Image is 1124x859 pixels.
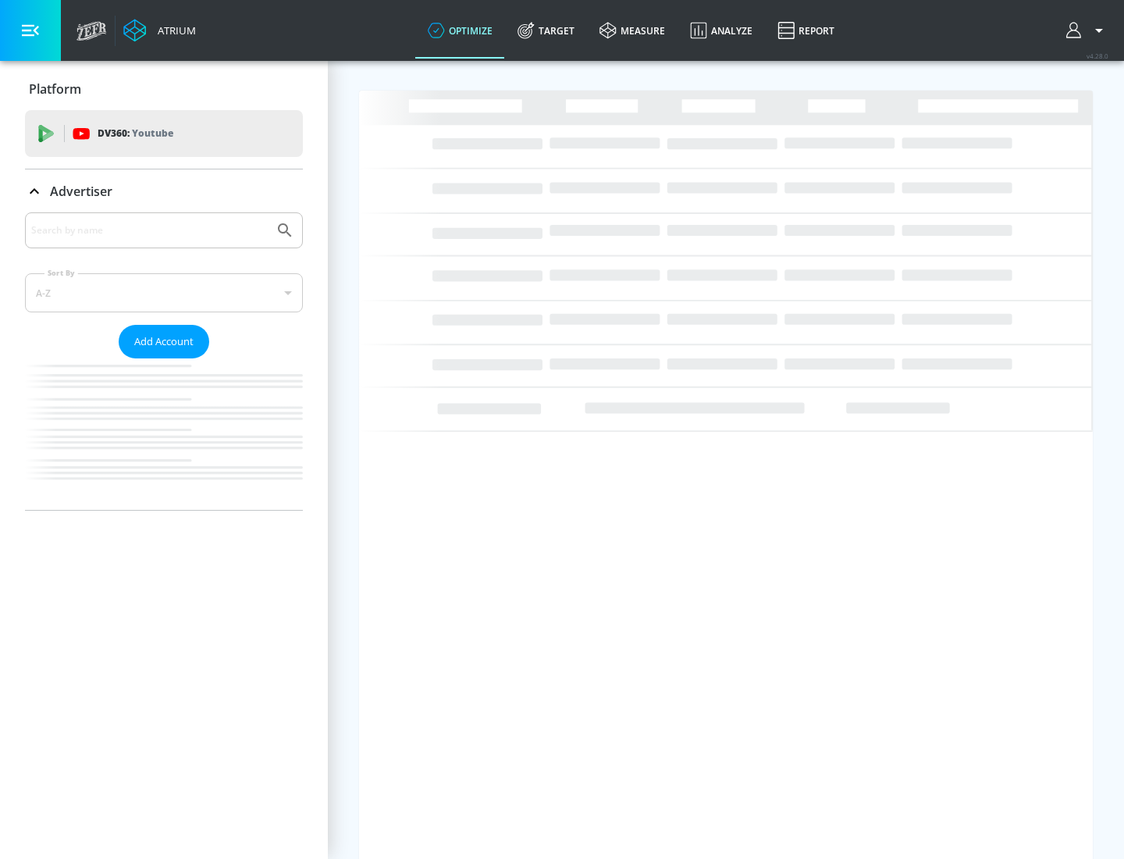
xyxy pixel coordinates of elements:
p: DV360: [98,125,173,142]
div: Advertiser [25,212,303,510]
input: Search by name [31,220,268,241]
p: Youtube [132,125,173,141]
span: v 4.28.0 [1087,52,1108,60]
nav: list of Advertiser [25,358,303,510]
div: Platform [25,67,303,111]
label: Sort By [44,268,78,278]
div: DV360: Youtube [25,110,303,157]
button: Add Account [119,325,209,358]
a: Target [505,2,587,59]
a: optimize [415,2,505,59]
div: A-Z [25,273,303,312]
div: Atrium [151,23,196,37]
a: measure [587,2,678,59]
div: Advertiser [25,169,303,213]
span: Add Account [134,333,194,351]
p: Platform [29,80,81,98]
a: Report [765,2,847,59]
a: Atrium [123,19,196,42]
p: Advertiser [50,183,112,200]
a: Analyze [678,2,765,59]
